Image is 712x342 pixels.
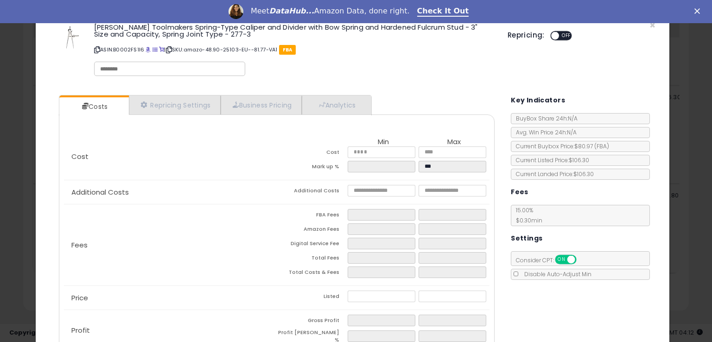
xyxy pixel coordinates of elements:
td: Total Costs & Fees [277,266,348,281]
td: Gross Profit [277,315,348,329]
td: Total Fees [277,252,348,266]
th: Min [348,138,419,146]
a: Your listing only [159,46,164,53]
a: Costs [59,97,128,116]
p: Fees [64,241,277,249]
a: All offer listings [153,46,158,53]
td: FBA Fees [277,209,348,223]
span: Current Landed Price: $106.30 [511,170,594,178]
span: BuyBox Share 24h: N/A [511,114,578,122]
i: DataHub... [269,6,314,15]
p: ASIN: B0002FS1I6 | SKU: amazo-48.90-25103-EU--81.77-VA1 [94,42,494,57]
div: Meet Amazon Data, done right. [251,6,410,16]
a: Check It Out [417,6,469,17]
span: Current Buybox Price: [511,142,609,150]
p: Cost [64,153,277,160]
a: Repricing Settings [129,95,221,114]
h5: Repricing: [508,32,545,39]
td: Cost [277,146,348,161]
th: Max [419,138,489,146]
img: 31EIfIKwLLL._SL60_.jpg [57,24,84,51]
td: Amazon Fees [277,223,348,238]
span: ( FBA ) [594,142,609,150]
a: Business Pricing [221,95,302,114]
span: OFF [559,32,574,40]
span: FBA [279,45,296,55]
a: Analytics [302,95,370,114]
span: Disable Auto-Adjust Min [520,270,591,278]
span: 15.00 % [511,206,542,224]
span: Avg. Win Price 24h: N/A [511,128,577,136]
span: × [649,19,655,32]
p: Profit [64,327,277,334]
span: $0.30 min [511,216,542,224]
p: Price [64,294,277,302]
h3: [PERSON_NAME] Toolmakers Spring-Type Caliper and Divider with Bow Spring and Hardened Fulcrum Stu... [94,24,494,38]
td: Mark up % [277,161,348,175]
span: OFF [575,256,590,264]
span: ON [556,256,567,264]
td: Listed [277,291,348,305]
div: Close [694,8,704,14]
td: Digital Service Fee [277,238,348,252]
span: Consider CPT: [511,256,589,264]
h5: Key Indicators [511,95,565,106]
h5: Settings [511,233,542,244]
span: Current Listed Price: $106.30 [511,156,589,164]
h5: Fees [511,186,528,198]
td: Additional Costs [277,185,348,199]
a: BuyBox page [146,46,151,53]
span: $80.97 [574,142,609,150]
p: Additional Costs [64,189,277,196]
img: Profile image for Georgie [229,4,243,19]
